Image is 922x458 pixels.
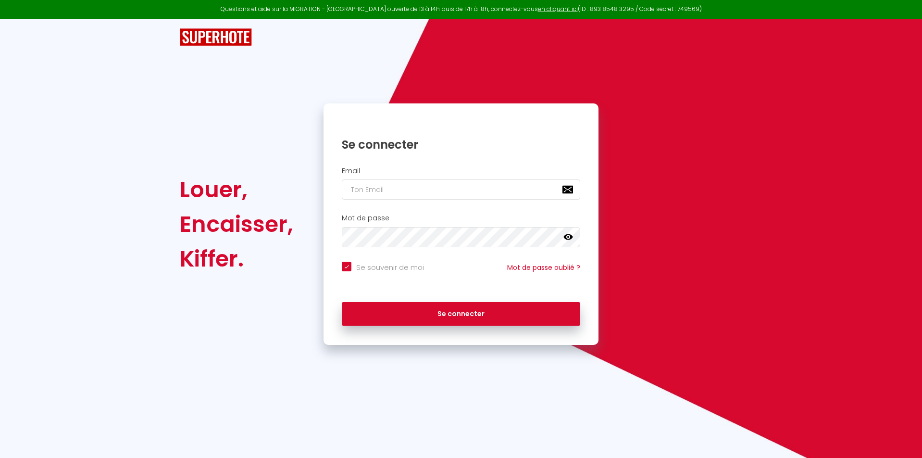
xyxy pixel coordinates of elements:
a: en cliquant ici [538,5,578,13]
h2: Mot de passe [342,214,580,222]
h2: Email [342,167,580,175]
input: Ton Email [342,179,580,200]
h1: Se connecter [342,137,580,152]
div: Encaisser, [180,207,293,242]
a: Mot de passe oublié ? [507,263,580,272]
img: SuperHote logo [180,28,252,46]
div: Kiffer. [180,242,293,276]
button: Se connecter [342,302,580,326]
div: Louer, [180,172,293,207]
